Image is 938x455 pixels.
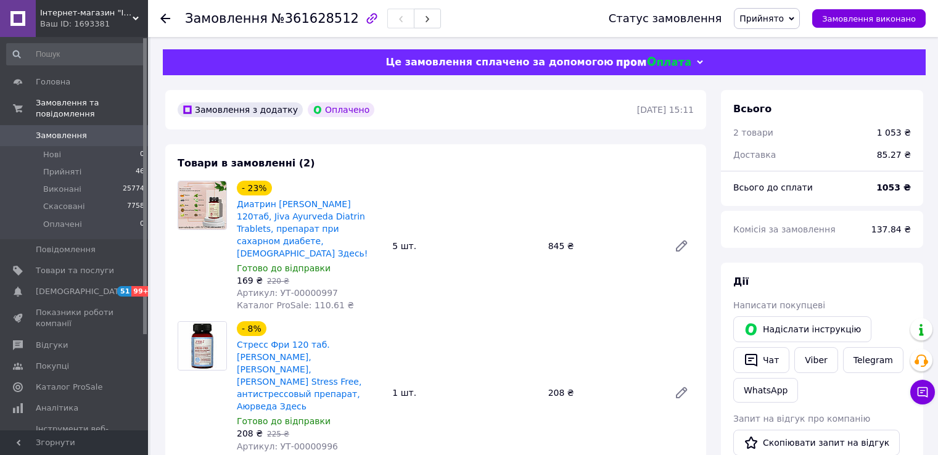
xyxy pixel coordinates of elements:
span: 225 ₴ [267,430,289,438]
span: Головна [36,76,70,88]
span: Запит на відгук про компанію [733,414,870,424]
span: Комісія за замовлення [733,224,836,234]
span: Товари в замовленні (2) [178,157,315,169]
img: Диатрин Джива Аюрведа 120таб, Jiva Ayurveda Diatrin Trablets, препарат при сахарном диабете, Аюрв... [178,181,226,229]
span: Замовлення [36,130,87,141]
span: 7758 [127,201,144,212]
button: Чат [733,347,789,373]
button: Чат з покупцем [910,380,935,404]
span: 0 [140,149,144,160]
span: Покупці [36,361,69,372]
b: 1053 ₴ [876,182,911,192]
span: Каталог ProSale: 110.61 ₴ [237,300,354,310]
span: Доставка [733,150,776,160]
div: 1 053 ₴ [877,126,911,139]
span: 46 [136,166,144,178]
button: Надіслати інструкцію [733,316,871,342]
span: 0 [140,219,144,230]
input: Пошук [6,43,146,65]
div: Статус замовлення [609,12,722,25]
span: 169 ₴ [237,276,263,285]
span: Готово до відправки [237,416,331,426]
span: Замовлення виконано [822,14,916,23]
span: Прийняті [43,166,81,178]
span: 220 ₴ [267,277,289,285]
span: Прийнято [739,14,784,23]
span: 25774 [123,184,144,195]
div: Повернутися назад [160,12,170,25]
button: Замовлення виконано [812,9,926,28]
a: Редагувати [669,380,694,405]
a: Viber [794,347,837,373]
span: Всього [733,103,771,115]
span: Показники роботи компанії [36,307,114,329]
div: - 23% [237,181,272,195]
time: [DATE] 15:11 [637,105,694,115]
div: 5 шт. [387,237,543,255]
span: 137.84 ₴ [871,224,911,234]
span: Замовлення [185,11,268,26]
span: 208 ₴ [237,428,263,438]
div: - 8% [237,321,266,336]
img: Стресс Фри 120 таб. Джіва Аюрведа, СтрессФри Джива, Jiva Ayurveda Stress Free, антистрессовый пре... [178,322,226,370]
span: Виконані [43,184,81,195]
span: Написати покупцеві [733,300,825,310]
span: Замовлення та повідомлення [36,97,148,120]
span: Нові [43,149,61,160]
span: №361628512 [271,11,359,26]
span: Дії [733,276,749,287]
div: Замовлення з додатку [178,102,303,117]
span: Артикул: УТ-00000997 [237,288,338,298]
span: Артикул: УТ-00000996 [237,441,338,451]
span: Товари та послуги [36,265,114,276]
div: 845 ₴ [543,237,664,255]
span: Оплачені [43,219,82,230]
span: Інструменти веб-майстра та SEO [36,424,114,446]
div: 1 шт. [387,384,543,401]
div: Оплачено [308,102,374,117]
span: Аналітика [36,403,78,414]
div: 208 ₴ [543,384,664,401]
a: Диатрин [PERSON_NAME] 120таб, Jiva Ayurveda Diatrin Trablets, препарат при сахарном диабете, [DEM... [237,199,368,258]
a: Telegram [843,347,903,373]
span: 99+ [131,286,152,297]
span: 51 [117,286,131,297]
span: Всього до сплати [733,182,813,192]
div: Ваш ID: 1693381 [40,18,148,30]
span: Скасовані [43,201,85,212]
img: evopay logo [617,57,691,68]
span: 2 товари [733,128,773,137]
span: Це замовлення сплачено за допомогою [385,56,613,68]
div: 85.27 ₴ [870,141,918,168]
span: Інтернет-магазин "Indianbeauty" [40,7,133,18]
a: Редагувати [669,234,694,258]
span: Повідомлення [36,244,96,255]
span: Відгуки [36,340,68,351]
span: Готово до відправки [237,263,331,273]
span: [DEMOGRAPHIC_DATA] [36,286,127,297]
span: Каталог ProSale [36,382,102,393]
a: Стресс Фри 120 таб. [PERSON_NAME], [PERSON_NAME], [PERSON_NAME] Stress Free, антистрессовый препа... [237,340,361,411]
a: WhatsApp [733,378,798,403]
